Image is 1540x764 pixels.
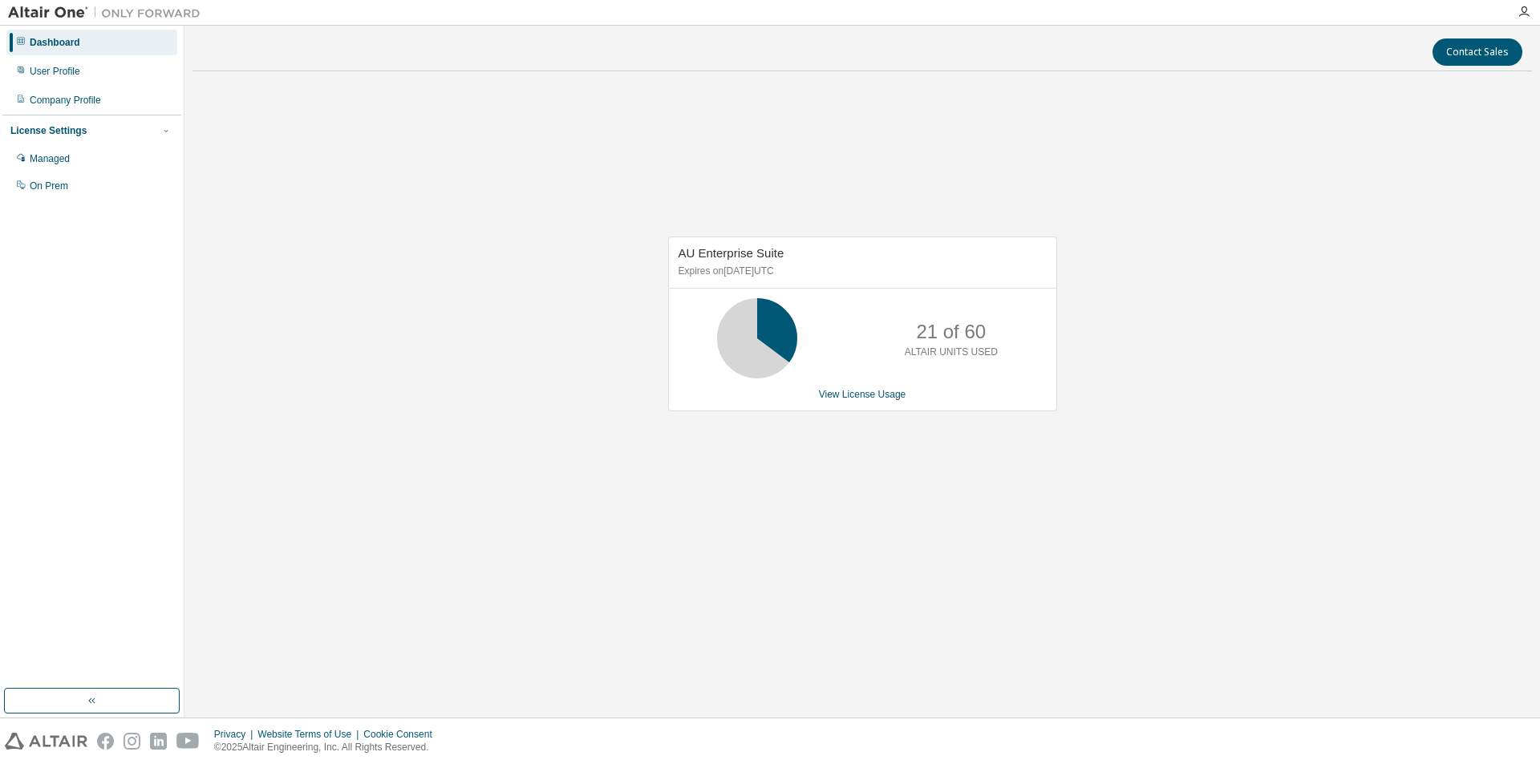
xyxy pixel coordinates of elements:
[1433,38,1522,66] button: Contact Sales
[8,5,209,21] img: Altair One
[176,733,200,750] img: youtube.svg
[124,733,140,750] img: instagram.svg
[10,124,87,137] div: License Settings
[5,733,87,750] img: altair_logo.svg
[30,36,80,49] div: Dashboard
[363,728,441,741] div: Cookie Consent
[679,246,784,260] span: AU Enterprise Suite
[97,733,114,750] img: facebook.svg
[905,346,998,359] p: ALTAIR UNITS USED
[150,733,167,750] img: linkedin.svg
[916,318,986,346] p: 21 of 60
[30,180,68,192] div: On Prem
[30,152,70,165] div: Managed
[214,741,442,754] p: © 2025 Altair Engineering, Inc. All Rights Reserved.
[819,389,906,400] a: View License Usage
[214,728,257,741] div: Privacy
[679,265,1043,278] p: Expires on [DATE] UTC
[30,94,101,107] div: Company Profile
[257,728,363,741] div: Website Terms of Use
[30,65,80,78] div: User Profile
